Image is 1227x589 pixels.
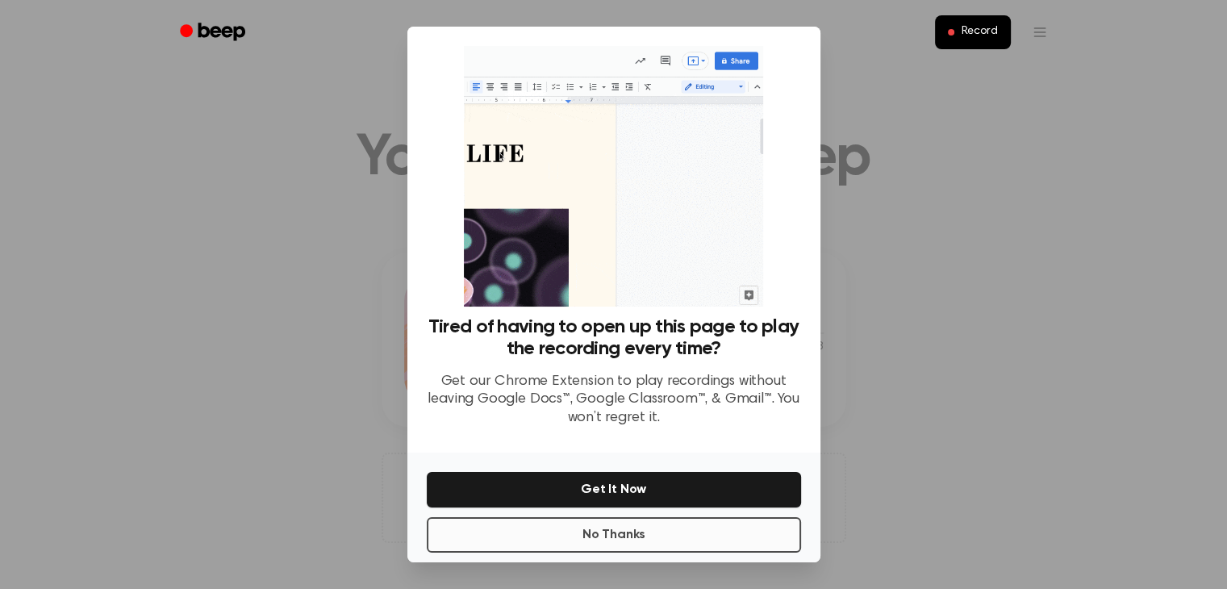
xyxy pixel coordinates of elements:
[935,15,1010,49] button: Record
[427,517,801,553] button: No Thanks
[427,373,801,428] p: Get our Chrome Extension to play recordings without leaving Google Docs™, Google Classroom™, & Gm...
[427,472,801,508] button: Get It Now
[1020,13,1059,52] button: Open menu
[464,46,763,307] img: Beep extension in action
[961,25,997,40] span: Record
[427,316,801,360] h3: Tired of having to open up this page to play the recording every time?
[169,17,260,48] a: Beep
